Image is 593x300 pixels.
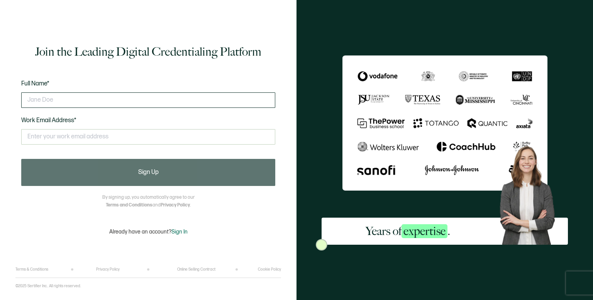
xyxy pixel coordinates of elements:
[109,228,188,235] p: Already have an account?
[161,202,190,208] a: Privacy Policy
[494,141,568,245] img: Sertifier Signup - Years of <span class="strong-h">expertise</span>. Hero
[177,267,215,272] a: Online Selling Contract
[138,169,159,176] span: Sign Up
[402,224,447,238] span: expertise
[21,80,49,87] span: Full Name*
[106,202,152,208] a: Terms and Conditions
[96,267,120,272] a: Privacy Policy
[342,55,547,191] img: Sertifier Signup - Years of <span class="strong-h">expertise</span>.
[316,239,327,251] img: Sertifier Signup
[35,44,261,60] h1: Join the Leading Digital Credentialing Platform
[102,194,195,209] p: By signing up, you automatically agree to our and .
[21,129,275,145] input: Enter your work email address
[258,267,281,272] a: Cookie Policy
[21,159,275,186] button: Sign Up
[171,228,188,235] span: Sign In
[21,117,76,124] span: Work Email Address*
[15,284,81,288] p: ©2025 Sertifier Inc.. All rights reserved.
[15,267,48,272] a: Terms & Conditions
[366,223,450,239] h2: Years of .
[21,92,275,108] input: Jane Doe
